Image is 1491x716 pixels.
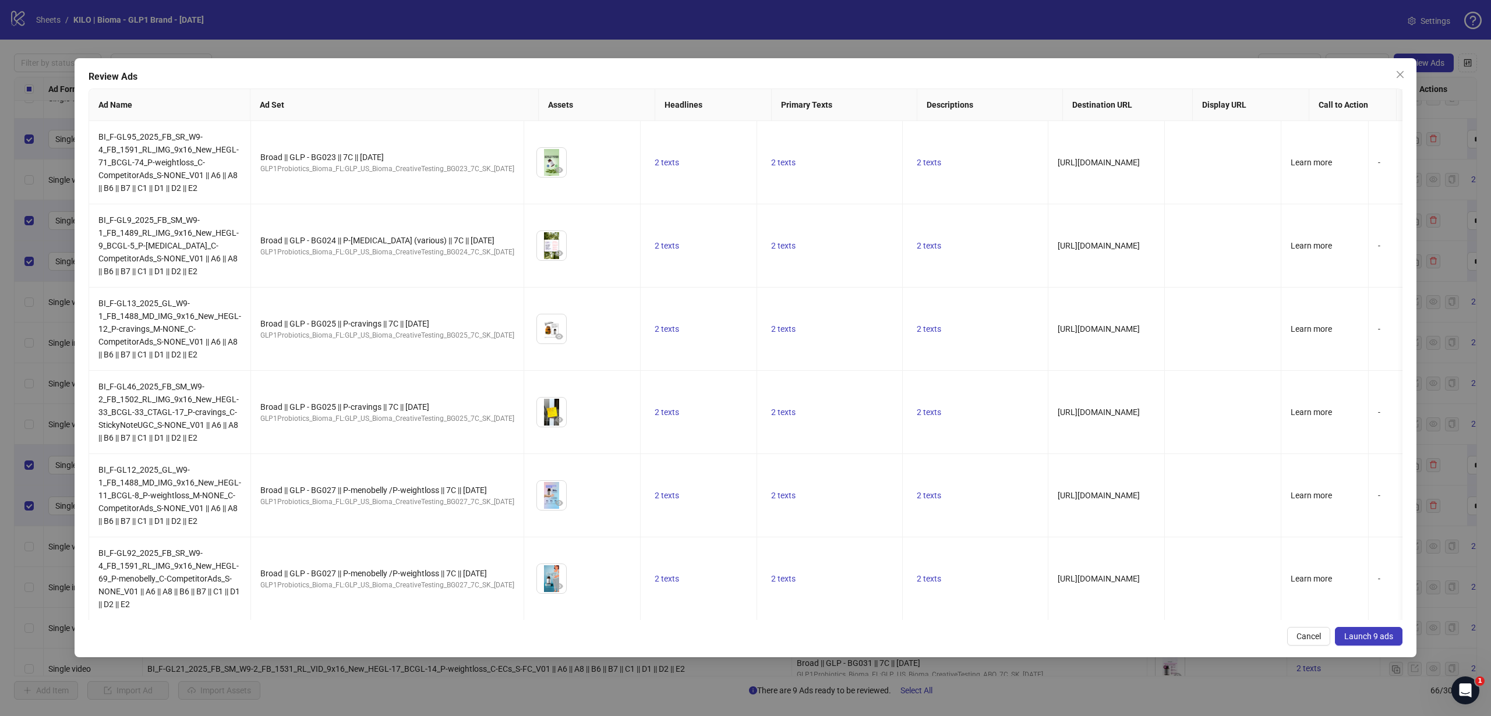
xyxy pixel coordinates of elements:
div: - [1378,322,1446,335]
span: Learn more [1291,407,1332,417]
div: Review Ads [89,70,1402,84]
span: eye [555,249,563,257]
th: Descriptions [917,89,1063,121]
button: 2 texts [766,239,800,253]
span: eye [555,582,563,590]
div: - [1378,489,1446,502]
span: [URL][DOMAIN_NAME] [1058,491,1140,500]
button: 2 texts [766,488,800,502]
span: 2 texts [771,407,796,417]
button: 2 texts [766,405,800,419]
button: 2 texts [912,405,946,419]
button: Preview [552,246,566,260]
button: Launch 9 ads [1335,627,1402,646]
span: 2 texts [917,407,941,417]
span: Learn more [1291,324,1332,334]
div: GLP1Probiotics_Bioma_FL:GLP_US_Bioma_CreativeTesting_BG027_7C_SK_[DATE] [260,497,514,508]
button: 2 texts [912,572,946,586]
th: Facebook Page [1397,89,1484,121]
span: 2 texts [655,407,679,417]
span: Learn more [1291,158,1332,167]
button: Cancel [1287,627,1330,646]
span: BI_F-GL92_2025_FB_SR_W9-4_FB_1591_RL_IMG_9x16_New_HEGL-69_P-menobelly_C-CompetitorAds_S-NONE_V01 ... [98,548,240,609]
span: Launch 9 ads [1344,632,1393,641]
button: 2 texts [650,488,684,502]
button: 2 texts [766,572,800,586]
th: Ad Set [250,89,539,121]
span: 2 texts [771,574,796,583]
img: Asset 1 [537,231,566,260]
button: 2 texts [912,322,946,336]
span: [URL][DOMAIN_NAME] [1058,241,1140,250]
th: Ad Name [89,89,250,121]
div: Broad || GLP - BG027 || P-menobelly /P-weightloss || 7C || [DATE] [260,484,514,497]
button: Close [1391,65,1409,84]
span: BI_F-GL46_2025_FB_SM_W9-2_FB_1502_RL_IMG_9x16_New_HEGL-33_BCGL-33_CTAGL-17_P-cravings_C-StickyNot... [98,382,239,442]
span: BI_F-GL12_2025_GL_W9-1_FB_1488_MD_IMG_9x16_New_HEGL-11_BCGL-8_P-weightloss_M-NONE_C-CompetitorAds... [98,465,241,526]
img: Asset 1 [537,314,566,343]
button: Preview [552,163,566,177]
span: 2 texts [655,491,679,500]
span: BI_F-GL95_2025_FB_SR_W9-4_FB_1591_RL_IMG_9x16_New_HEGL-71_BCGL-74_P-weightloss_C-CompetitorAds_S-... [98,132,239,193]
span: 2 texts [655,324,679,334]
span: [URL][DOMAIN_NAME] [1058,407,1140,417]
button: 2 texts [650,239,684,253]
div: GLP1Probiotics_Bioma_FL:GLP_US_Bioma_CreativeTesting_BG025_7C_SK_[DATE] [260,413,514,424]
span: 2 texts [655,574,679,583]
th: Display URL [1193,89,1309,121]
div: GLP1Probiotics_Bioma_FL:GLP_US_Bioma_CreativeTesting_BG027_7C_SK_[DATE] [260,580,514,591]
span: 2 texts [771,491,796,500]
button: 2 texts [766,322,800,336]
span: BI_F-GL13_2025_GL_W9-1_FB_1488_MD_IMG_9x16_New_HEGL-12_P-cravings_M-NONE_C-CompetitorAds_S-NONE_V... [98,299,241,359]
img: Asset 1 [537,398,566,427]
div: - [1378,572,1446,585]
iframe: Intercom live chat [1451,676,1479,704]
span: 2 texts [655,158,679,167]
button: 2 texts [650,405,684,419]
button: 2 texts [766,155,800,169]
th: Call to Action [1309,89,1397,121]
img: Asset 1 [537,148,566,177]
button: 2 texts [650,155,684,169]
img: Asset 1 [537,481,566,510]
img: Asset 1 [537,564,566,593]
button: Preview [552,579,566,593]
span: [URL][DOMAIN_NAME] [1058,574,1140,583]
span: 1 [1475,676,1485,686]
div: Broad || GLP - BG024 || P-[MEDICAL_DATA] (various) || 7C || [DATE] [260,234,514,247]
span: 2 texts [917,241,941,250]
th: Headlines [655,89,772,121]
span: eye [555,166,563,174]
span: [URL][DOMAIN_NAME] [1058,324,1140,334]
button: Preview [552,496,566,510]
span: Learn more [1291,574,1332,583]
button: 2 texts [650,572,684,586]
button: 2 texts [912,488,946,502]
div: GLP1Probiotics_Bioma_FL:GLP_US_Bioma_CreativeTesting_BG023_7C_SK_[DATE] [260,164,514,175]
button: Preview [552,413,566,427]
button: 2 texts [650,322,684,336]
span: 2 texts [771,158,796,167]
div: GLP1Probiotics_Bioma_FL:GLP_US_Bioma_CreativeTesting_BG024_7C_SK_[DATE] [260,247,514,258]
button: Preview [552,329,566,343]
span: Cancel [1296,632,1321,641]
div: GLP1Probiotics_Bioma_FL:GLP_US_Bioma_CreativeTesting_BG025_7C_SK_[DATE] [260,330,514,341]
div: - [1378,239,1446,252]
div: Broad || GLP - BG025 || P-cravings || 7C || [DATE] [260,400,514,413]
div: - [1378,156,1446,169]
div: Broad || GLP - BG023 || 7C || [DATE] [260,151,514,164]
button: 2 texts [912,239,946,253]
span: eye [555,416,563,424]
span: [URL][DOMAIN_NAME] [1058,158,1140,167]
span: 2 texts [917,574,941,583]
th: Assets [539,89,655,121]
div: - [1378,406,1446,419]
span: 2 texts [917,491,941,500]
th: Primary Texts [772,89,917,121]
span: Learn more [1291,491,1332,500]
span: 2 texts [771,241,796,250]
span: eye [555,332,563,341]
span: 2 texts [917,158,941,167]
span: 2 texts [655,241,679,250]
span: eye [555,499,563,507]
